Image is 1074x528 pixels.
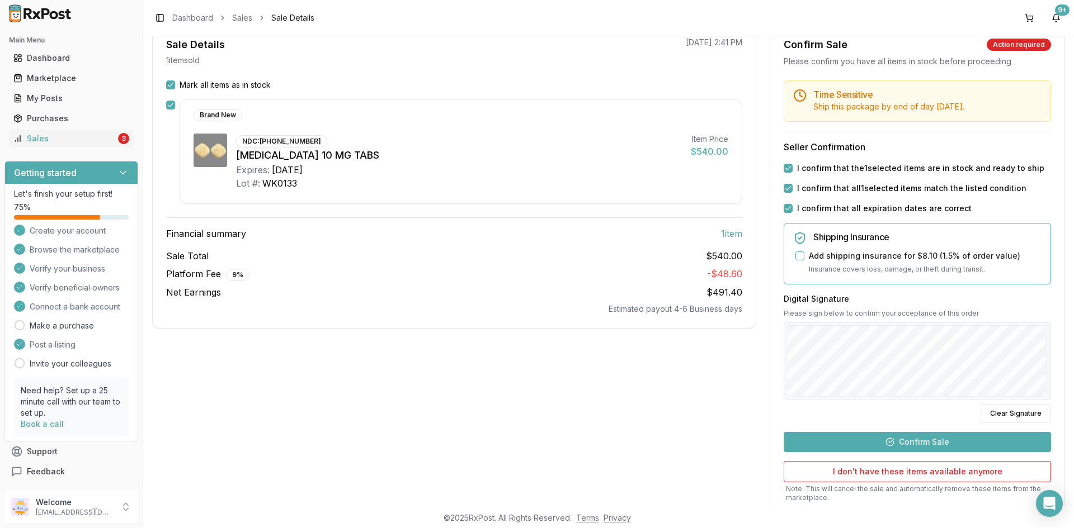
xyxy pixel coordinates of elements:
button: I don't have these items available anymore [784,461,1051,482]
a: Purchases [9,108,134,129]
a: My Posts [9,88,134,108]
div: 9 % [226,269,249,281]
a: Privacy [604,513,631,522]
h2: Main Menu [9,36,134,45]
span: 1 item [721,227,742,240]
span: Sale Total [166,249,209,263]
span: Connect a bank account [30,301,120,312]
p: Insurance covers loss, damage, or theft during transit. [809,264,1042,275]
div: NDC: [PHONE_NUMBER] [236,135,327,148]
div: Confirm Sale [784,37,847,53]
button: Confirm Sale [784,432,1051,452]
p: Need help? Set up a 25 minute call with our team to set up. [21,385,122,418]
span: Ship this package by end of day [DATE] . [813,102,964,111]
span: - $48.60 [707,268,742,279]
p: 1 item sold [166,55,200,66]
a: Terms [576,513,599,522]
a: Marketplace [9,68,134,88]
button: Support [4,441,138,462]
div: Brand New [194,109,242,121]
h3: Seller Confirmation [784,140,1051,154]
div: Open Intercom Messenger [1036,490,1063,517]
div: [MEDICAL_DATA] 10 MG TABS [236,148,682,163]
span: Platform Fee [166,267,249,281]
div: 3 [118,133,129,144]
span: Create your account [30,225,106,236]
button: Marketplace [4,69,138,87]
div: Sale Details [166,37,225,53]
span: Verify beneficial owners [30,282,120,293]
label: I confirm that the 1 selected items are in stock and ready to ship [797,163,1044,174]
span: 75 % [14,202,31,213]
a: Make a purchase [30,320,94,331]
span: Sale Details [271,12,314,23]
p: [DATE] 2:41 PM [686,37,742,48]
img: RxPost Logo [4,4,76,22]
h3: Getting started [14,166,77,179]
button: My Posts [4,89,138,107]
p: [EMAIL_ADDRESS][DOMAIN_NAME] [36,508,114,517]
div: My Posts [13,93,129,104]
a: Sales [232,12,252,23]
button: Purchases [4,110,138,127]
nav: breadcrumb [172,12,314,23]
h5: Shipping Insurance [813,232,1042,241]
div: Purchases [13,113,129,124]
span: Verify your business [30,263,105,274]
h5: Time Sensitive [813,90,1042,99]
p: Welcome [36,497,114,508]
a: Book a call [21,419,64,429]
img: User avatar [11,498,29,516]
a: Sales3 [9,129,134,149]
img: Farxiga 10 MG TABS [194,134,227,167]
span: Post a listing [30,339,76,350]
label: I confirm that all 1 selected items match the listed condition [797,183,1026,194]
div: Marketplace [13,73,129,84]
button: 9+ [1047,9,1065,27]
p: Let's finish your setup first! [14,188,129,199]
div: Lot #: [236,177,260,190]
div: 9+ [1055,4,1070,16]
span: $540.00 [706,249,742,263]
button: Dashboard [4,49,138,67]
p: Note: This will cancel the sale and automatically remove these items from the marketplace. [784,484,1051,502]
span: Financial summary [166,227,246,240]
button: Feedback [4,462,138,482]
span: Net Earnings [166,286,221,299]
h3: Digital Signature [784,293,1051,305]
div: Sales [13,133,116,144]
div: Item Price [691,134,728,145]
label: Mark all items as in stock [180,79,271,91]
div: WK0133 [262,177,297,190]
button: Clear Signature [981,404,1051,423]
label: I confirm that all expiration dates are correct [797,203,972,214]
span: Feedback [27,466,65,477]
a: Dashboard [9,48,134,68]
div: Action required [987,39,1051,51]
a: Invite your colleagues [30,358,111,369]
div: Dashboard [13,53,129,64]
a: Dashboard [172,12,213,23]
div: Expires: [236,163,270,177]
button: Sales3 [4,130,138,148]
span: Browse the marketplace [30,244,120,255]
div: $540.00 [691,145,728,158]
p: Please sign below to confirm your acceptance of this order [784,309,1051,318]
div: [DATE] [272,163,303,177]
label: Add shipping insurance for $8.10 ( 1.5 % of order value) [809,250,1020,261]
div: Estimated payout 4-6 Business days [166,303,742,315]
div: Please confirm you have all items in stock before proceeding [784,56,1051,67]
span: $491.40 [706,287,742,298]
